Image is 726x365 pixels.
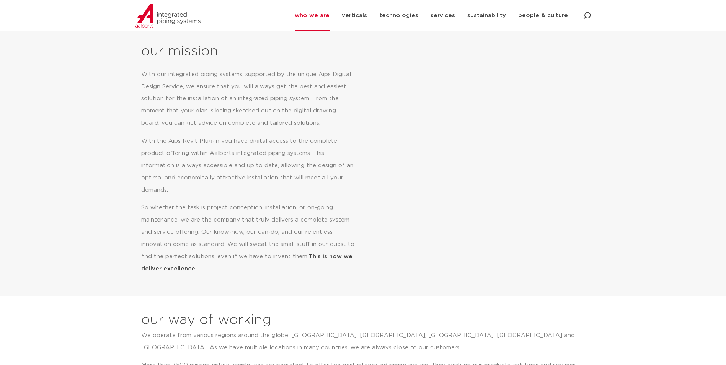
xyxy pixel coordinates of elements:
[141,202,354,275] p: So whether the task is project conception, installation, or on-going maintenance, we are the comp...
[141,68,354,130] p: With our integrated piping systems, supported by the unique Aips Digital Design Service, we ensur...
[141,254,352,272] strong: This is how we deliver excellence.
[141,311,271,329] h2: our way of working
[141,135,354,196] p: With the Aips Revit Plug-in you have digital access to the complete product offering within Aalbe...
[141,329,579,354] p: We operate from various regions around the globe: [GEOGRAPHIC_DATA], [GEOGRAPHIC_DATA], [GEOGRAPH...
[141,42,366,61] h2: our mission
